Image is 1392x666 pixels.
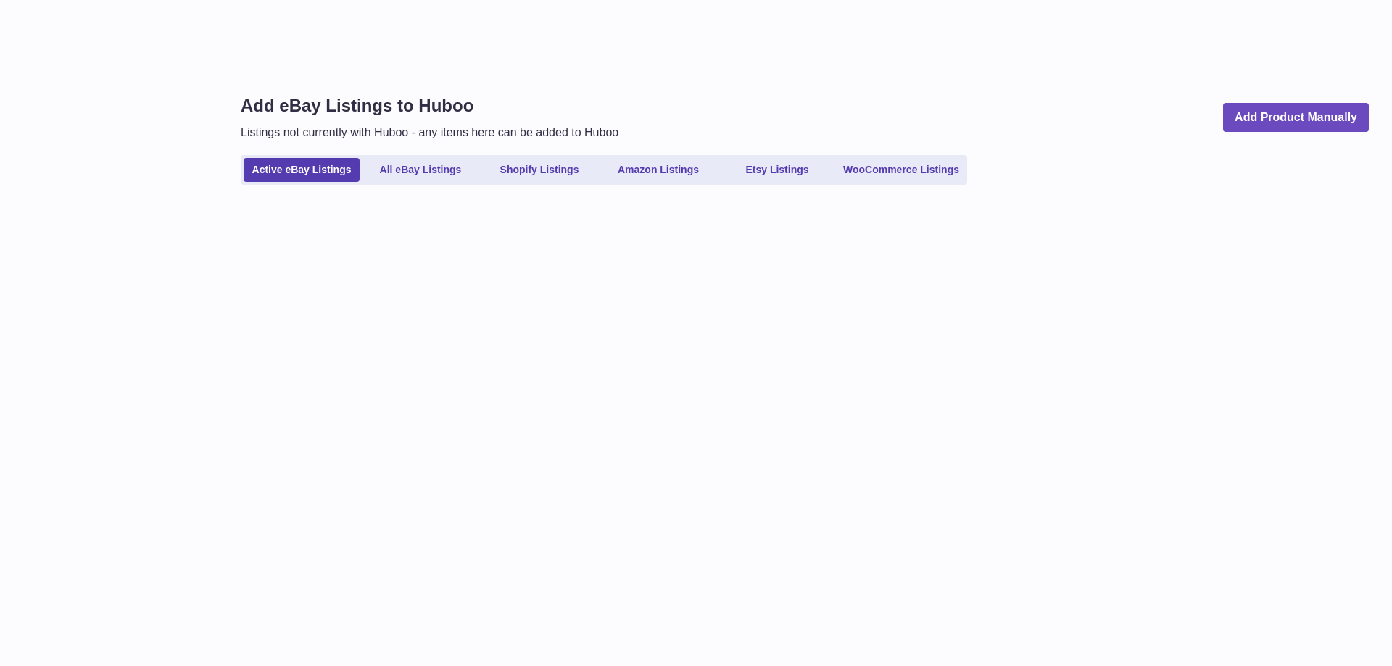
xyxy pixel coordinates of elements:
[241,125,618,141] p: Listings not currently with Huboo - any items here can be added to Huboo
[241,94,618,117] h1: Add eBay Listings to Huboo
[600,158,716,182] a: Amazon Listings
[244,158,360,182] a: Active eBay Listings
[719,158,835,182] a: Etsy Listings
[362,158,478,182] a: All eBay Listings
[481,158,597,182] a: Shopify Listings
[838,158,964,182] a: WooCommerce Listings
[1223,103,1369,133] a: Add Product Manually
